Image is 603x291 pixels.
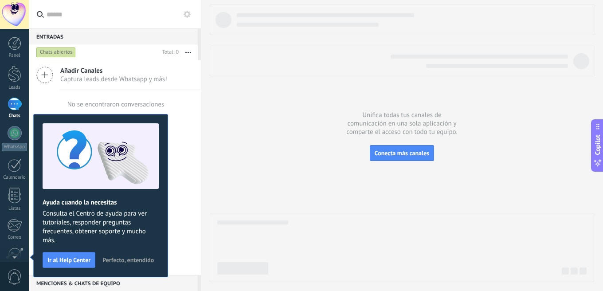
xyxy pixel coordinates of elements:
[2,53,27,59] div: Panel
[159,48,179,57] div: Total: 0
[370,145,434,161] button: Conecta más canales
[43,252,95,268] button: Ir al Help Center
[2,175,27,181] div: Calendario
[2,235,27,240] div: Correo
[67,100,164,109] div: No se encontraron conversaciones
[60,75,167,83] span: Captura leads desde Whatsapp y más!
[593,135,602,155] span: Copilot
[36,47,76,58] div: Chats abiertos
[29,28,198,44] div: Entradas
[102,257,154,263] span: Perfecto, entendido
[375,149,429,157] span: Conecta más canales
[60,67,167,75] span: Añadir Canales
[2,85,27,90] div: Leads
[43,209,159,245] span: Consulta el Centro de ayuda para ver tutoriales, responder preguntas frecuentes, obtener soporte ...
[2,143,27,151] div: WhatsApp
[2,113,27,119] div: Chats
[43,198,159,207] h2: Ayuda cuando la necesitas
[2,206,27,212] div: Listas
[29,275,198,291] div: Menciones & Chats de equipo
[98,253,158,267] button: Perfecto, entendido
[47,257,90,263] span: Ir al Help Center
